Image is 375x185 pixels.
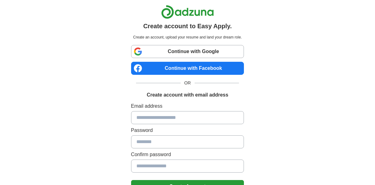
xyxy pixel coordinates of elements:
p: Create an account, upload your resume and land your dream role. [132,34,243,40]
a: Continue with Google [131,45,244,58]
a: Continue with Facebook [131,62,244,75]
h1: Create account with email address [147,91,228,99]
label: Confirm password [131,151,244,158]
label: Email address [131,102,244,110]
span: OR [181,80,195,86]
h1: Create account to Easy Apply. [143,21,232,31]
img: Adzuna logo [161,5,214,19]
label: Password [131,127,244,134]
